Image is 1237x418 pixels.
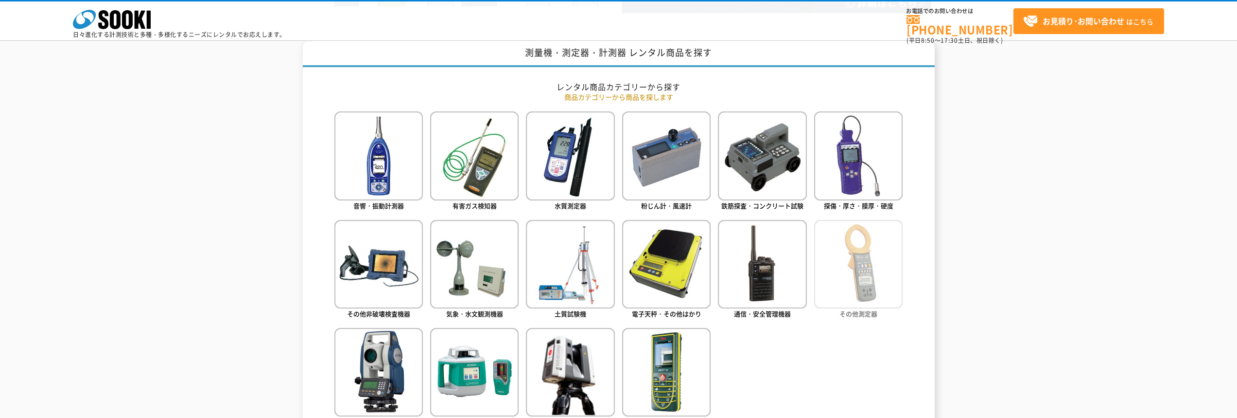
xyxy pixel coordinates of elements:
img: 3Dスキャナー [526,328,614,417]
img: 鉄筋探査・コンクリート試験 [718,111,806,200]
img: 測量機 [334,328,423,417]
span: はこちら [1023,14,1153,29]
img: 通信・安全管理機器 [718,220,806,309]
img: レーザー測量機・墨出器 [430,328,519,417]
span: 通信・安全管理機器 [734,309,791,318]
span: 17:30 [941,36,958,45]
span: 気象・水文観測機器 [446,309,503,318]
img: 気象・水文観測機器 [430,220,519,309]
h2: レンタル商品カテゴリーから探す [334,82,903,92]
span: 鉄筋探査・コンクリート試験 [721,201,803,210]
a: [PHONE_NUMBER] [906,15,1013,35]
span: 音響・振動計測器 [353,201,404,210]
img: 粉じん計・風速計 [622,111,711,200]
a: その他測定器 [814,220,903,321]
a: 探傷・厚さ・膜厚・硬度 [814,111,903,212]
a: その他非破壊検査機器 [334,220,423,321]
img: 有害ガス検知器 [430,111,519,200]
span: 土質試験機 [555,309,586,318]
strong: お見積り･お問い合わせ [1043,15,1124,27]
span: その他非破壊検査機器 [347,309,410,318]
span: 有害ガス検知器 [453,201,497,210]
img: その他測定器 [814,220,903,309]
a: 有害ガス検知器 [430,111,519,212]
span: その他測定器 [839,309,877,318]
img: 探傷・厚さ・膜厚・硬度 [814,111,903,200]
a: 通信・安全管理機器 [718,220,806,321]
span: (平日 ～ 土日、祝日除く) [906,36,1003,45]
a: お見積り･お問い合わせはこちら [1013,8,1164,34]
span: 水質測定器 [555,201,586,210]
a: 気象・水文観測機器 [430,220,519,321]
p: 日々進化する計測技術と多種・多様化するニーズにレンタルでお応えします。 [73,32,286,37]
a: 粉じん計・風速計 [622,111,711,212]
img: その他測量機器 [622,328,711,417]
span: 8:50 [921,36,935,45]
span: 粉じん計・風速計 [641,201,692,210]
img: 水質測定器 [526,111,614,200]
a: 水質測定器 [526,111,614,212]
span: お電話でのお問い合わせは [906,8,1013,14]
a: 電子天秤・その他はかり [622,220,711,321]
span: 探傷・厚さ・膜厚・硬度 [824,201,893,210]
span: 電子天秤・その他はかり [632,309,701,318]
img: 音響・振動計測器 [334,111,423,200]
img: 電子天秤・その他はかり [622,220,711,309]
img: 土質試験機 [526,220,614,309]
h1: 測量機・測定器・計測器 レンタル商品を探す [303,40,935,67]
img: その他非破壊検査機器 [334,220,423,309]
a: 音響・振動計測器 [334,111,423,212]
p: 商品カテゴリーから商品を探します [334,92,903,102]
a: 土質試験機 [526,220,614,321]
a: 鉄筋探査・コンクリート試験 [718,111,806,212]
